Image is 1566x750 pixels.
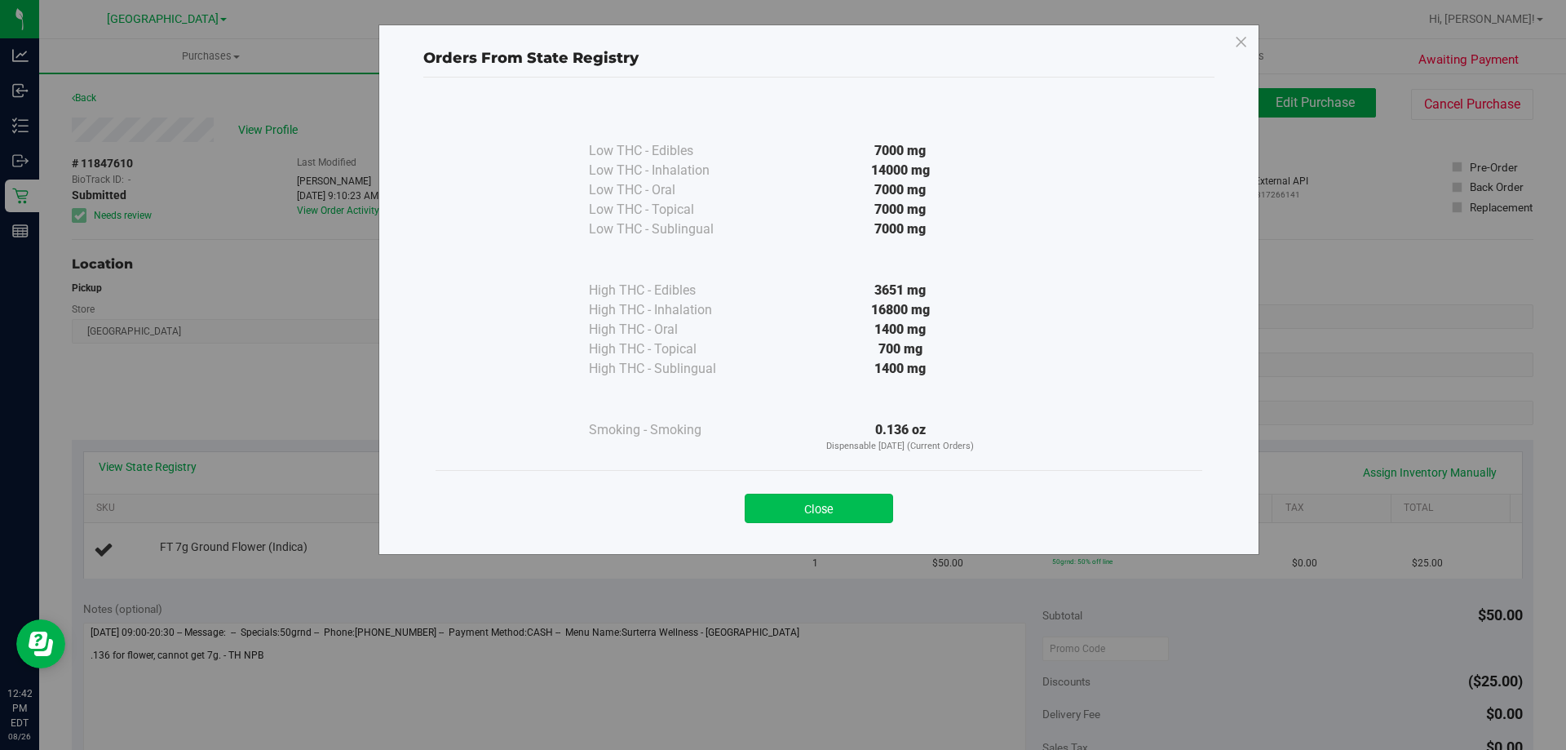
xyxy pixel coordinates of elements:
[589,359,752,379] div: High THC - Sublingual
[752,281,1049,300] div: 3651 mg
[589,161,752,180] div: Low THC - Inhalation
[589,320,752,339] div: High THC - Oral
[16,619,65,668] iframe: Resource center
[752,300,1049,320] div: 16800 mg
[745,494,893,523] button: Close
[752,161,1049,180] div: 14000 mg
[752,420,1049,454] div: 0.136 oz
[589,220,752,239] div: Low THC - Sublingual
[589,141,752,161] div: Low THC - Edibles
[589,180,752,200] div: Low THC - Oral
[423,49,639,67] span: Orders From State Registry
[752,339,1049,359] div: 700 mg
[752,220,1049,239] div: 7000 mg
[752,359,1049,379] div: 1400 mg
[752,440,1049,454] p: Dispensable [DATE] (Current Orders)
[752,200,1049,220] div: 7000 mg
[589,200,752,220] div: Low THC - Topical
[752,141,1049,161] div: 7000 mg
[589,420,752,440] div: Smoking - Smoking
[589,339,752,359] div: High THC - Topical
[589,281,752,300] div: High THC - Edibles
[752,320,1049,339] div: 1400 mg
[752,180,1049,200] div: 7000 mg
[589,300,752,320] div: High THC - Inhalation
